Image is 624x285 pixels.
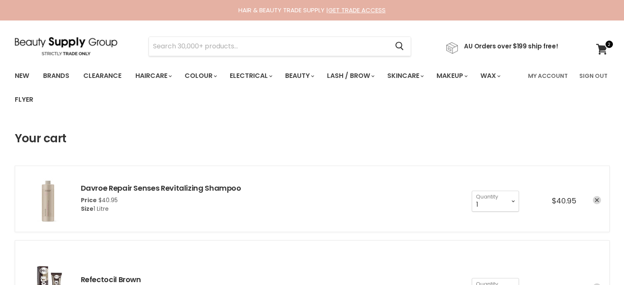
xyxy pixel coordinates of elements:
a: My Account [523,67,573,84]
a: Colour [178,67,222,84]
a: Electrical [224,67,277,84]
ul: Main menu [9,64,523,112]
a: Clearance [77,67,128,84]
iframe: Gorgias live chat messenger [583,246,616,277]
a: Flyer [9,91,39,108]
input: Search [149,37,389,56]
form: Product [149,36,411,56]
nav: Main [5,64,620,112]
a: Skincare [381,67,429,84]
a: New [9,67,35,84]
a: Beauty [279,67,319,84]
a: Lash / Brow [321,67,379,84]
a: Refectocil Brown [81,274,141,285]
a: Brands [37,67,75,84]
a: Wax [474,67,505,84]
a: Sign Out [574,67,613,84]
button: Search [389,37,411,56]
div: HAIR & BEAUTY TRADE SUPPLY | [5,6,620,14]
a: GET TRADE ACCESS [328,6,386,14]
a: Haircare [129,67,177,84]
a: Makeup [430,67,473,84]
